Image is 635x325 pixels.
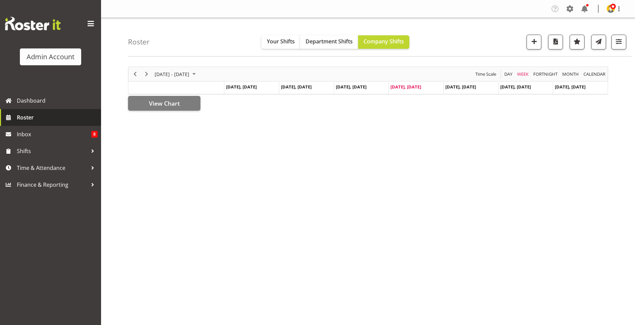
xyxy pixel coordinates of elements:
div: next period [141,67,152,81]
span: Dashboard [17,96,98,106]
span: Day [504,70,513,78]
span: Company Shifts [363,38,404,45]
span: [DATE], [DATE] [336,84,367,90]
button: View Chart [128,96,200,111]
span: Time Scale [475,70,497,78]
button: Time Scale [474,70,498,78]
span: View Chart [149,99,180,108]
button: August 2025 [154,70,199,78]
button: Timeline Week [516,70,530,78]
button: Month [582,70,607,78]
span: Shifts [17,146,88,156]
h4: Roster [128,38,150,46]
span: [DATE], [DATE] [281,84,312,90]
button: Company Shifts [358,35,409,49]
span: Time & Attendance [17,163,88,173]
span: [DATE], [DATE] [226,84,257,90]
div: previous period [129,67,141,81]
span: Fortnight [533,70,558,78]
span: Month [562,70,579,78]
span: Inbox [17,129,91,139]
span: [DATE], [DATE] [390,84,421,90]
img: admin-rosteritf9cbda91fdf824d97c9d6345b1f660ea.png [607,5,615,13]
button: Fortnight [532,70,559,78]
button: Timeline Month [561,70,580,78]
span: [DATE] - [DATE] [154,70,190,78]
span: Finance & Reporting [17,180,88,190]
div: Admin Account [27,52,74,62]
span: Week [516,70,529,78]
button: Department Shifts [300,35,358,49]
img: Rosterit website logo [5,17,61,30]
button: Download a PDF of the roster according to the set date range. [548,35,563,49]
span: [DATE], [DATE] [500,84,531,90]
span: [DATE], [DATE] [445,84,476,90]
span: calendar [583,70,606,78]
span: [DATE], [DATE] [555,84,585,90]
button: Add a new shift [527,35,541,49]
button: Previous [131,70,140,78]
button: Next [142,70,151,78]
span: Roster [17,112,98,122]
div: Timeline Week of August 21, 2025 [128,67,608,95]
button: Highlight an important date within the roster. [570,35,584,49]
div: August 18 - 24, 2025 [152,67,200,81]
span: Department Shifts [306,38,353,45]
span: Your Shifts [267,38,295,45]
span: 8 [91,131,98,138]
button: Send a list of all shifts for the selected filtered period to all rostered employees. [591,35,606,49]
button: Timeline Day [503,70,514,78]
button: Your Shifts [261,35,300,49]
button: Filter Shifts [611,35,626,49]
